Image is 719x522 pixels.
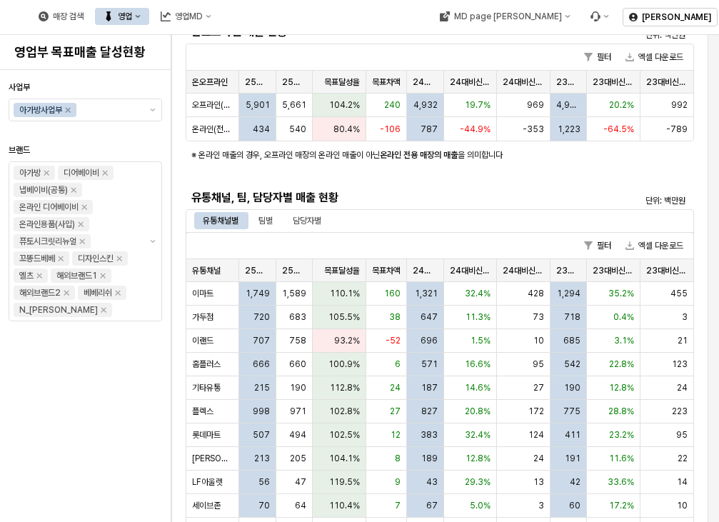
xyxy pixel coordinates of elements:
span: 685 [563,335,580,346]
span: 187 [421,382,438,393]
span: 17.2% [609,500,634,511]
span: 95 [676,429,688,441]
button: 제안 사항 표시 [144,162,161,321]
span: 6 [395,358,401,370]
span: 24실적 [413,265,437,276]
div: MD page 이동 [431,8,578,25]
span: 세이브존 [192,500,221,511]
div: Remove 디자인스킨 [116,256,122,261]
span: 오프라인(전국) [192,99,233,111]
span: 666 [253,358,270,370]
span: 13 [533,476,544,488]
span: 사업부 [9,82,30,92]
span: 540 [289,124,306,135]
div: Remove 아가방사업부 [65,107,71,113]
span: 718 [564,311,580,323]
span: 64 [295,500,306,511]
span: 1,294 [557,288,580,299]
span: -353 [523,124,544,135]
span: 190 [290,382,306,393]
span: 3.1% [614,335,634,346]
span: 20.8% [465,406,491,417]
span: 38 [389,311,401,323]
span: 브랜드 [9,145,30,155]
div: 영업MD [175,11,203,21]
span: 12 [391,429,401,441]
span: 5.0% [470,500,491,511]
span: 온오프라인 [192,76,228,88]
span: 25목표 [282,265,306,276]
span: 105.5% [328,311,360,323]
strong: 온라인 전용 매장의 매출 [380,150,458,160]
span: 1,321 [415,288,438,299]
div: Remove 베베리쉬 [115,290,121,296]
button: 필터 [578,237,617,254]
span: 707 [253,335,270,346]
div: Remove 해외브랜드1 [100,273,106,278]
span: 223 [672,406,688,417]
span: 23대비신장율 [593,76,633,88]
span: 787 [421,124,438,135]
div: Remove 디어베이비 [102,170,108,176]
span: 33.6% [608,476,634,488]
div: 퓨토시크릿리뉴얼 [19,234,76,249]
span: 25실적 [245,76,269,88]
span: 9 [395,476,401,488]
span: 25실적 [245,265,269,276]
div: 엘츠 [19,268,34,283]
span: 455 [670,288,688,299]
span: 119.5% [329,476,360,488]
span: 4,909 [556,99,580,111]
p: 단위: 백만원 [575,29,685,41]
span: 14 [677,476,688,488]
div: 팀별 [250,212,281,229]
span: 7 [395,500,401,511]
button: 필터 [578,49,617,66]
span: 827 [421,406,438,417]
button: MD page [PERSON_NAME] [431,8,578,25]
div: 유통채널별 [194,212,247,229]
h5: 유통채널, 팀, 담당자별 매출 현황 [191,191,561,205]
span: 3 [538,500,544,511]
span: 23대비신장액 [646,76,688,88]
span: 542 [564,358,580,370]
span: 8 [395,453,401,464]
span: 35.2% [608,288,634,299]
span: 22.8% [609,358,634,370]
span: 758 [289,335,306,346]
span: -106 [380,124,401,135]
span: 24 [533,453,544,464]
span: 27 [390,406,401,417]
span: 32.4% [465,288,491,299]
div: 유통채널별 [203,212,238,229]
span: 100.9% [328,358,360,370]
span: 23.2% [609,429,634,441]
span: 23실적 [556,265,580,276]
div: Remove 꼬똥드베베 [58,256,64,261]
span: 93.2% [334,335,360,346]
span: 683 [289,311,306,323]
main: App Frame [171,35,719,522]
span: 11.6% [609,453,634,464]
span: 22 [678,453,688,464]
span: 507 [253,429,270,441]
span: 5,661 [282,99,306,111]
span: 3 [682,311,688,323]
span: 목표달성율 [324,265,360,276]
span: 24 [390,382,401,393]
span: 775 [563,406,580,417]
div: Remove N_이야이야오 [101,307,106,313]
span: 플렉스 [192,406,213,417]
span: 191 [565,453,580,464]
span: [PERSON_NAME] [192,453,233,464]
span: 73 [533,311,544,323]
span: 660 [289,358,306,370]
span: 696 [421,335,438,346]
span: 240 [384,99,401,111]
div: N_[PERSON_NAME] [19,303,98,317]
span: 23대비신장액 [646,265,688,276]
span: 205 [290,453,306,464]
span: 27 [533,382,544,393]
span: 215 [254,382,270,393]
div: 해외브랜드2 [19,286,61,300]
